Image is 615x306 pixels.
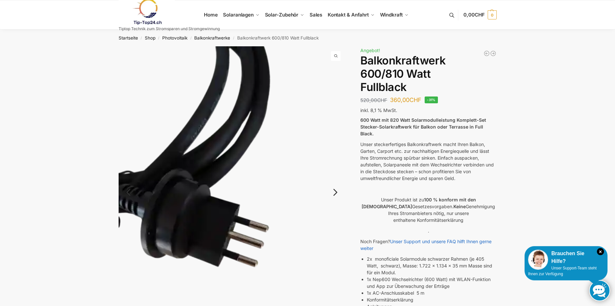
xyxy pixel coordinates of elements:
span: Solaranlagen [223,12,254,18]
p: Unser Produkt ist zu Gesetzesvorgaben. Genehmigung Ihres Stromanbieters nötig, nur unsere enthalt... [360,196,496,223]
a: 0,00CHF 0 [463,5,496,25]
div: Brauchen Sie Hilfe? [528,250,604,265]
span: Kontakt & Anfahrt [328,12,369,18]
a: Solaranlagen [220,0,262,29]
span: 0 [488,10,497,19]
img: Balkonkraftwerk 600/810 Watt Fullblack 7 [345,46,572,298]
p: Tiptop Technik zum Stromsparen und Stromgewinnung [119,27,220,31]
span: Windkraft [380,12,403,18]
span: CHF [475,12,485,18]
span: Angebot! [360,48,380,53]
bdi: 360,00 [390,96,421,103]
p: Unser steckerfertiges Balkonkraftwerk macht Ihren Balkon, Garten, Carport etc. zur nachhaltigen E... [360,141,496,182]
p: Noch Fragen? [360,238,496,252]
span: CHF [377,97,387,103]
span: / [230,36,237,41]
h1: Balkonkraftwerk 600/810 Watt Fullblack [360,54,496,94]
a: Balkonkraftwerke [194,35,230,40]
li: Konformitätserklärung [367,296,496,303]
span: Solar-Zubehör [265,12,299,18]
span: Unser Support-Team steht Ihnen zur Verfügung [528,266,597,276]
li: 1x AC-Anschlusskabel 5 m [367,289,496,296]
a: Photovoltaik [162,35,187,40]
a: Kontakt & Anfahrt [325,0,377,29]
span: / [187,36,194,41]
span: / [138,36,145,41]
a: Shop [145,35,155,40]
a: Solar-Zubehör [262,0,307,29]
i: Schließen [597,248,604,255]
a: Balkonkraftwerk 445/600 Watt Bificial [483,50,490,57]
li: 1x Nep600 Wechselrichter (600 Watt) mit WLAN-Funktion und App zur Überwachung der Erträge [367,276,496,289]
span: -31% [425,96,438,103]
span: 0,00 [463,12,484,18]
a: Balkonkraftwerk 405/600 Watt erweiterbar [490,50,496,57]
strong: 100 % konform mit den [DEMOGRAPHIC_DATA] [362,197,476,209]
a: Sales [307,0,325,29]
span: CHF [409,96,421,103]
strong: 600 Watt mit 820 Watt Solarmodulleistung Komplett-Set Stecker-Solarkraftwerk für Balkon oder Terr... [360,117,486,136]
a: Unser Support und unsere FAQ hilft Ihnen gerne weiter [360,239,492,251]
span: Sales [310,12,323,18]
a: Windkraft [377,0,411,29]
a: Startseite [119,35,138,40]
span: / [155,36,162,41]
li: 2x monoficiale Solarmodule schwarzer Rahmen (je 405 Watt, schwarz), Masse: 1.722 x 1.134 x 35 mm ... [367,255,496,276]
img: Customer service [528,250,548,270]
p: . [360,227,496,234]
strong: Keine [453,204,466,209]
nav: Breadcrumb [107,29,508,46]
span: inkl. 8,1 % MwSt. [360,108,397,113]
bdi: 520,00 [360,97,387,103]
